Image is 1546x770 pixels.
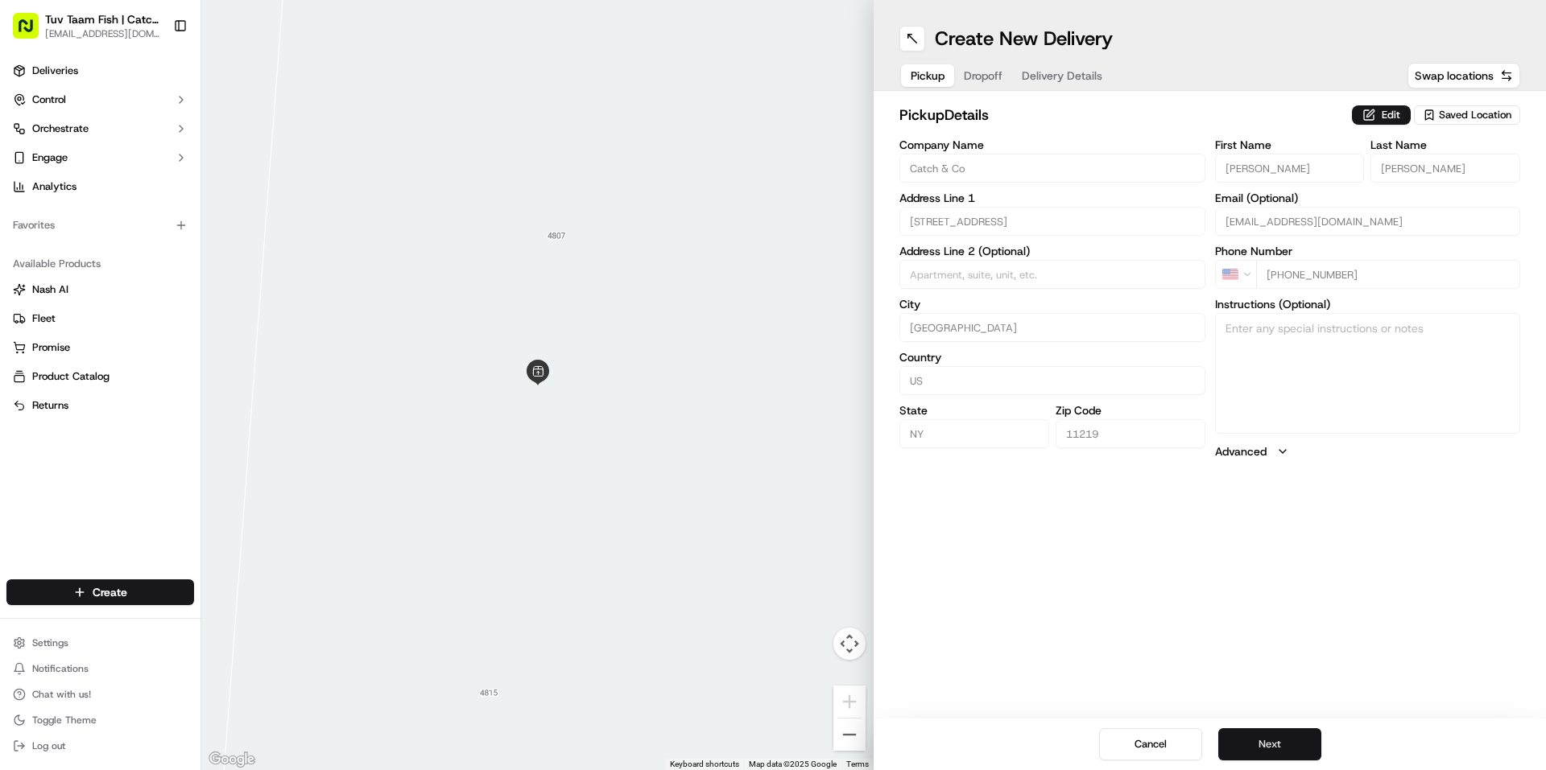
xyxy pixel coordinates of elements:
span: Swap locations [1415,68,1494,84]
span: Delivery Details [1022,68,1102,84]
button: Cancel [1099,728,1202,760]
a: Analytics [6,174,194,200]
span: Control [32,93,66,107]
label: City [899,299,1205,310]
button: Nash AI [6,277,194,303]
span: Log out [32,739,65,752]
span: Nash AI [32,282,68,297]
button: Toggle Theme [6,709,194,731]
input: Got a question? Start typing here... [42,104,290,121]
span: Promise [32,340,70,355]
a: Open this area in Google Maps (opens a new window) [205,749,258,770]
button: [EMAIL_ADDRESS][DOMAIN_NAME] [45,27,160,40]
a: Powered byPylon [114,272,195,285]
button: Tuv Taam Fish | Catch & Co. [45,11,160,27]
a: Nash AI [13,282,188,297]
label: Instructions (Optional) [1215,299,1521,310]
label: Company Name [899,139,1205,150]
span: Returns [32,398,68,413]
label: Address Line 1 [899,192,1205,204]
div: 💻 [136,235,149,248]
img: 1736555255976-a54dd68f-1ca7-489b-9aae-adbdc363a1c4 [16,154,45,183]
button: Returns [6,393,194,418]
a: Terms (opens in new tab) [846,760,869,768]
button: Keyboard shortcuts [670,759,739,770]
a: Returns [13,398,188,413]
input: Enter country [899,366,1205,395]
button: Start new chat [274,159,293,178]
span: Product Catalog [32,369,110,384]
button: Settings [6,632,194,654]
input: Enter company name [899,154,1205,183]
label: First Name [1215,139,1365,150]
div: We're available if you need us! [55,170,204,183]
h2: pickup Details [899,104,1342,126]
button: Chat with us! [6,683,194,706]
span: Analytics [32,179,76,194]
span: Pylon [160,273,195,285]
label: Email (Optional) [1215,192,1521,204]
a: Fleet [13,311,188,326]
h1: Create New Delivery [935,26,1113,51]
input: Enter address [899,207,1205,236]
span: Pickup [911,68,945,84]
input: Apartment, suite, unit, etc. [899,260,1205,289]
input: Enter first name [1215,154,1365,183]
a: Product Catalog [13,369,188,384]
span: Orchestrate [32,121,89,136]
button: Tuv Taam Fish | Catch & Co.[EMAIL_ADDRESS][DOMAIN_NAME] [6,6,167,45]
button: Log out [6,735,194,757]
button: Swap locations [1408,63,1520,89]
p: Welcome 👋 [16,64,293,90]
input: Enter last name [1370,154,1520,183]
label: Phone Number [1215,245,1521,257]
span: Fleet [32,311,56,326]
span: Settings [32,636,68,649]
input: Enter email address [1215,207,1521,236]
button: Promise [6,335,194,360]
label: Last Name [1370,139,1520,150]
div: Available Products [6,251,194,277]
span: Notifications [32,662,89,675]
label: Address Line 2 (Optional) [899,245,1205,257]
button: Control [6,87,194,113]
a: Promise [13,340,188,355]
span: Knowledge Base [32,233,123,249]
input: Enter state [899,419,1049,448]
a: 💻API Documentation [130,227,265,256]
span: Dropoff [964,68,1002,84]
div: Favorites [6,212,194,238]
button: Map camera controls [833,628,866,660]
button: Zoom out [833,719,866,751]
div: 📗 [16,235,29,248]
span: Engage [32,150,68,165]
input: Enter city [899,313,1205,342]
span: Map data ©2025 Google [749,760,837,768]
button: Notifications [6,657,194,680]
input: Enter zip code [1056,419,1205,448]
label: Country [899,352,1205,363]
label: State [899,405,1049,416]
button: Create [6,579,194,605]
span: API Documentation [152,233,258,249]
button: Zoom in [833,686,866,718]
span: Chat with us! [32,688,91,701]
button: Orchestrate [6,116,194,142]
img: Nash [16,16,48,48]
span: Saved Location [1439,108,1511,122]
button: Advanced [1215,443,1521,459]
button: Product Catalog [6,364,194,389]
span: Create [93,584,127,600]
label: Advanced [1215,443,1267,459]
label: Zip Code [1056,405,1205,416]
input: Enter phone number [1256,260,1521,289]
button: Engage [6,145,194,171]
button: Next [1218,728,1321,760]
div: Start new chat [55,154,264,170]
button: Fleet [6,306,194,331]
a: Deliveries [6,58,194,84]
img: Google [205,749,258,770]
button: Edit [1352,105,1411,125]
